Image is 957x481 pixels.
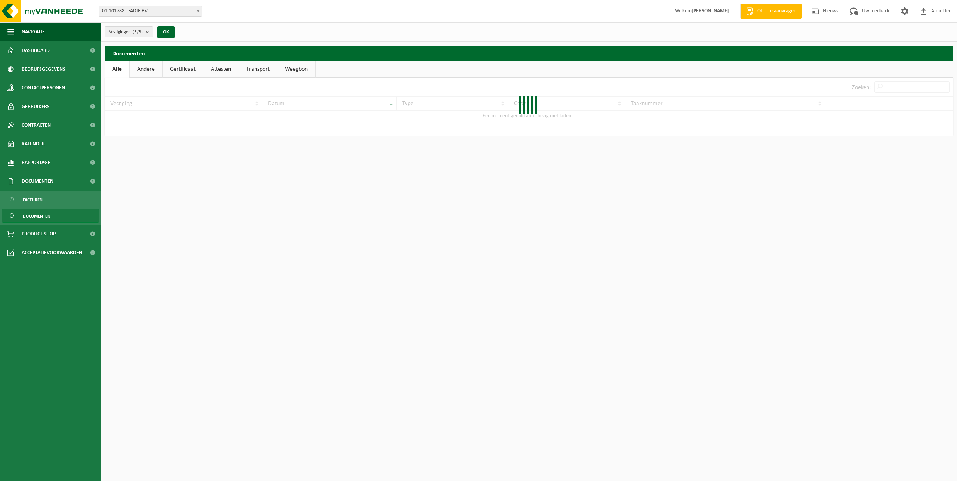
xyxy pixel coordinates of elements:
[2,209,99,223] a: Documenten
[756,7,798,15] span: Offerte aanvragen
[22,243,82,262] span: Acceptatievoorwaarden
[22,116,51,135] span: Contracten
[22,153,50,172] span: Rapportage
[105,61,129,78] a: Alle
[2,192,99,207] a: Facturen
[692,8,729,14] strong: [PERSON_NAME]
[105,46,953,60] h2: Documenten
[22,60,65,78] span: Bedrijfsgegevens
[23,193,43,207] span: Facturen
[23,209,50,223] span: Documenten
[22,78,65,97] span: Contactpersonen
[277,61,315,78] a: Weegbon
[163,61,203,78] a: Certificaat
[105,26,153,37] button: Vestigingen(3/3)
[22,225,56,243] span: Product Shop
[157,26,175,38] button: OK
[109,27,143,38] span: Vestigingen
[133,30,143,34] count: (3/3)
[99,6,202,17] span: 01-101788 - FADIE BV
[22,172,53,191] span: Documenten
[130,61,162,78] a: Andere
[22,22,45,41] span: Navigatie
[22,41,50,60] span: Dashboard
[203,61,239,78] a: Attesten
[4,465,125,481] iframe: chat widget
[99,6,202,16] span: 01-101788 - FADIE BV
[740,4,802,19] a: Offerte aanvragen
[22,97,50,116] span: Gebruikers
[239,61,277,78] a: Transport
[22,135,45,153] span: Kalender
